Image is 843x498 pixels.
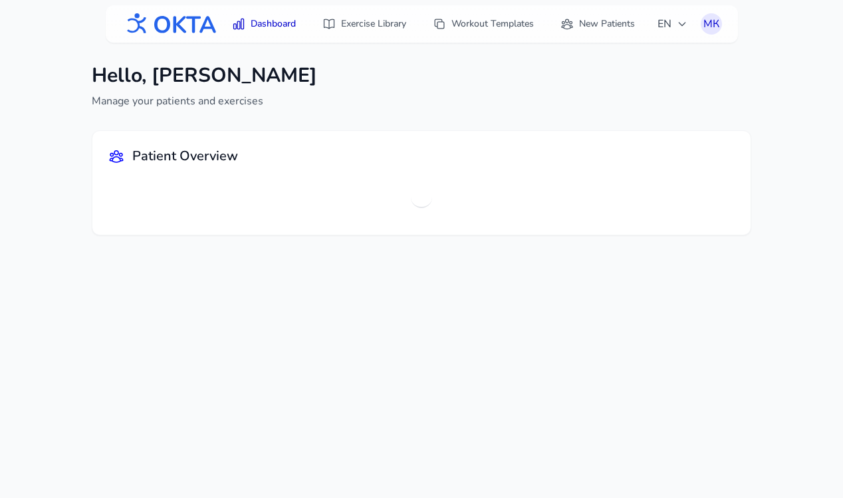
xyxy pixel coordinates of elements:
[92,64,317,88] h1: Hello, [PERSON_NAME]
[650,11,695,37] button: EN
[122,7,217,41] img: OKTA logo
[552,12,643,36] a: New Patients
[132,147,238,166] h2: Patient Overview
[92,93,317,109] p: Manage your patients and exercises
[658,16,687,32] span: EN
[314,12,414,36] a: Exercise Library
[425,12,542,36] a: Workout Templates
[701,13,722,35] button: МК
[224,12,304,36] a: Dashboard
